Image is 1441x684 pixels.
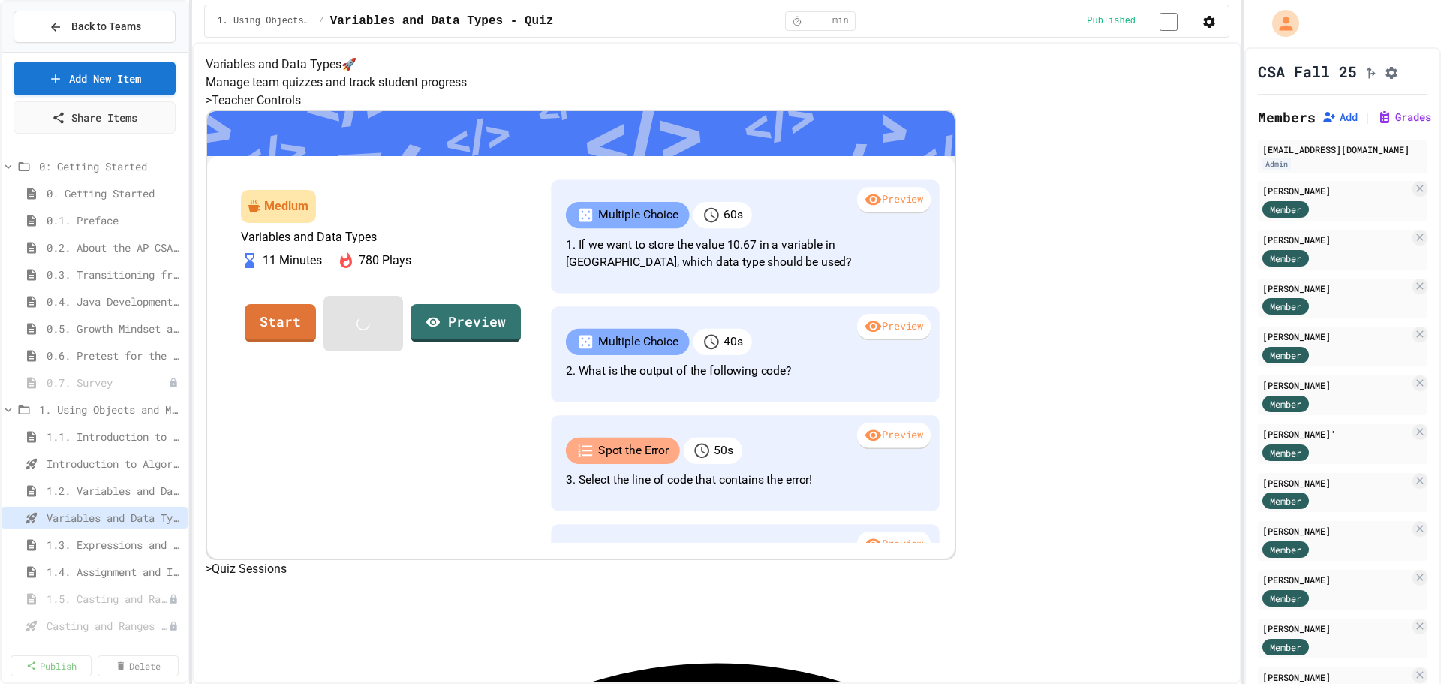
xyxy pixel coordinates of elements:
span: 0: Getting Started [39,158,182,174]
div: [PERSON_NAME] [1262,330,1409,343]
span: 1. Using Objects and Methods [39,402,182,417]
span: Member [1270,446,1301,460]
a: Preview [411,304,521,342]
div: My Account [1256,6,1303,41]
span: 1. Using Objects and Methods [217,15,312,27]
span: min [832,15,849,27]
span: 0. Getting Started [47,185,182,201]
div: Content is published and visible to students [1087,11,1196,30]
div: Admin [1262,158,1291,170]
span: Member [1270,592,1301,605]
div: [EMAIL_ADDRESS][DOMAIN_NAME] [1262,143,1423,156]
div: [PERSON_NAME] [1262,622,1409,635]
span: Member [1270,348,1301,362]
span: Member [1270,300,1301,313]
div: [PERSON_NAME] [1262,573,1409,586]
div: [PERSON_NAME] [1262,476,1409,490]
button: Grades [1377,110,1431,125]
p: Spot the Error [598,442,669,460]
h4: Variables and Data Types 🚀 [206,56,1228,74]
h5: > Teacher Controls [206,92,1228,110]
div: Unpublished [168,378,179,388]
a: Start [245,304,316,342]
p: 1. If we want to store the value 10.67 in a variable in [GEOGRAPHIC_DATA], which data type should... [566,236,925,271]
span: Member [1270,494,1301,508]
div: Medium [264,197,308,215]
div: [PERSON_NAME]' [1262,427,1409,441]
span: Casting and Ranges of variables - Quiz [47,618,168,634]
span: Member [1270,252,1301,265]
input: publish toggle [1142,13,1196,31]
span: 1.3. Expressions and Output [New] [47,537,182,553]
span: 0.1. Preface [47,212,182,228]
span: Variables and Data Types - Quiz [330,12,554,30]
div: Unpublished [168,621,179,631]
p: 60 s [724,206,742,224]
span: / [319,15,324,27]
span: | [1364,108,1371,126]
a: Share Items [14,101,176,134]
span: 0.5. Growth Mindset and Pair Programming [47,321,182,336]
span: 0.4. Java Development Environments [47,294,182,309]
p: Multiple Choice [598,333,678,351]
span: Introduction to Algorithms, Programming, and Compilers [47,456,182,472]
a: Add New Item [14,62,176,95]
button: Assignment Settings [1384,62,1399,80]
h5: > Quiz Sessions [206,560,1228,578]
p: Variables and Data Types [241,231,522,244]
span: 1.5. Casting and Ranges of Values [47,591,168,607]
div: [PERSON_NAME] [1262,524,1409,538]
span: Variables and Data Types - Quiz [47,510,182,526]
div: Preview [857,187,931,214]
button: Add [1322,110,1358,125]
span: Member [1270,543,1301,556]
p: 780 Plays [359,252,411,270]
div: [PERSON_NAME] [1262,378,1409,392]
div: [PERSON_NAME] [1262,282,1409,295]
div: Unpublished [168,594,179,604]
span: 1.4. Assignment and Input [47,564,182,580]
span: 0.3. Transitioning from AP CSP to AP CSA [47,267,182,282]
p: 3. Select the line of code that contains the error! [566,472,925,490]
span: Published [1087,15,1136,27]
div: [PERSON_NAME] [1262,233,1409,246]
span: 0.6. Pretest for the AP CSA Exam [47,348,182,363]
div: Preview [857,423,931,450]
p: Manage team quizzes and track student progress [206,74,1228,92]
span: 1.1. Introduction to Algorithms, Programming, and Compilers [47,429,182,444]
p: 50 s [714,442,733,460]
h1: CSA Fall 25 [1258,61,1357,82]
span: 0.7. Survey [47,375,168,390]
span: Member [1270,397,1301,411]
h2: Members [1258,107,1316,128]
span: Member [1270,640,1301,654]
p: 2. What is the output of the following code? [566,363,925,381]
a: Publish [11,655,92,676]
span: Back to Teams [71,19,141,35]
div: Preview [857,532,931,559]
p: 40 s [724,333,742,351]
span: 1.2. Variables and Data Types [47,483,182,499]
p: 11 Minutes [263,252,322,270]
div: [PERSON_NAME] [1262,670,1409,684]
p: Multiple Choice [598,206,678,224]
div: [PERSON_NAME] [1262,184,1409,197]
span: Member [1270,203,1301,216]
span: 0.2. About the AP CSA Exam [47,240,182,255]
a: Delete [98,655,179,676]
button: Click to see fork details [1363,62,1378,80]
div: Preview [857,314,931,341]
